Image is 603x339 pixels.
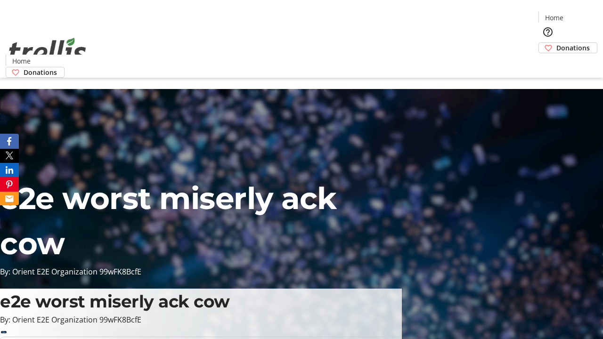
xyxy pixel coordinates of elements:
a: Home [6,56,36,66]
span: Home [545,13,563,23]
button: Help [538,23,557,41]
span: Donations [24,67,57,77]
a: Donations [6,67,65,78]
a: Donations [538,42,597,53]
img: Orient E2E Organization 99wFK8BcfE's Logo [6,27,90,74]
span: Home [12,56,31,66]
span: Donations [556,43,590,53]
button: Cart [538,53,557,72]
a: Home [539,13,569,23]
